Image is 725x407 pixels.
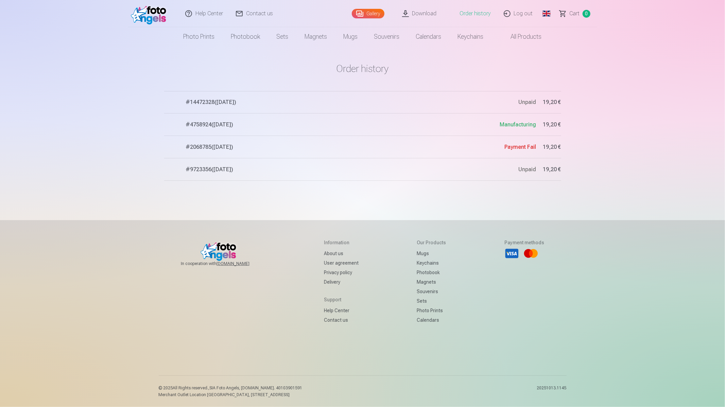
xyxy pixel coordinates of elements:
p: 20251013.1145 [537,385,567,397]
a: Mugs [335,27,366,46]
a: Calendars [417,315,446,325]
span: 0 [583,10,590,18]
a: All products [492,27,550,46]
button: #2068785([DATE])Payment Fail19,20 € [164,136,561,158]
span: In cooperation with [181,261,266,266]
li: Mastercard [523,246,538,261]
a: Privacy policy [324,268,359,277]
a: Sets [417,296,446,306]
p: © 2025 All Rights reserved. , [159,385,303,391]
a: Photobook [417,268,446,277]
span: Сart [570,10,580,18]
a: Photo prints [175,27,223,46]
a: Souvenirs [417,287,446,296]
span: 19,20 € [543,165,561,174]
span: # 2068785 ( [DATE] ) [186,143,505,151]
span: # 9723356 ( [DATE] ) [186,165,519,174]
a: User agreement [324,258,359,268]
a: [DOMAIN_NAME] [217,261,266,266]
a: Mugs [417,249,446,258]
li: Visa [504,246,519,261]
a: Photobook [223,27,269,46]
button: #14472328([DATE])Unpaid19,20 € [164,91,561,113]
a: Photo prints [417,306,446,315]
span: # 14472328 ( [DATE] ) [186,98,519,106]
img: /fa1 [131,3,170,24]
a: Calendars [408,27,450,46]
h5: Our products [417,239,446,246]
button: #4758924([DATE])Manufacturing19,20 € [164,113,561,136]
a: Magnets [417,277,446,287]
span: Unpaid [519,166,536,173]
span: # 4758924 ( [DATE] ) [186,121,500,129]
a: Sets [269,27,297,46]
span: Manufacturing [500,121,536,128]
button: #9723356([DATE])Unpaid19,20 € [164,158,561,181]
h1: Order history [164,63,561,75]
a: Contact us [324,315,359,325]
h5: Information [324,239,359,246]
span: SIA Foto Angels, [DOMAIN_NAME]. 40103901591 [210,386,303,390]
span: Unpaid [519,99,536,105]
a: Gallery [352,9,384,18]
span: 19,20 € [543,121,561,129]
a: About us [324,249,359,258]
span: 19,20 € [543,98,561,106]
a: Keychains [450,27,492,46]
a: Delivery [324,277,359,287]
a: Magnets [297,27,335,46]
a: Help Center [324,306,359,315]
a: Keychains [417,258,446,268]
a: Souvenirs [366,27,408,46]
span: Payment Fail [505,144,536,150]
h5: Support [324,296,359,303]
p: Merchant Outlet Location [GEOGRAPHIC_DATA], [STREET_ADDRESS] [159,392,303,397]
span: 19,20 € [543,143,561,151]
h5: Payment methods [504,239,544,246]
